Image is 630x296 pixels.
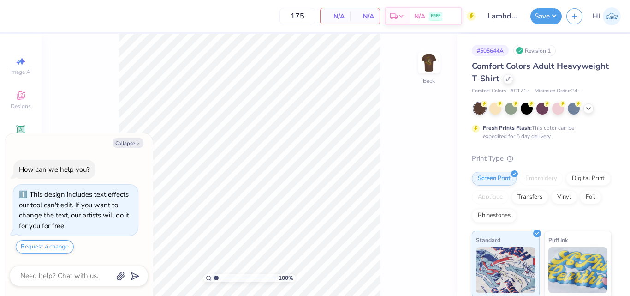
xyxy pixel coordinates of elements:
[472,87,506,95] span: Comfort Colors
[593,7,621,25] a: HJ
[472,153,612,164] div: Print Type
[483,124,596,140] div: This color can be expedited for 5 day delivery.
[19,165,90,174] div: How can we help you?
[19,190,129,230] div: This design includes text effects our tool can't edit. If you want to change the text, our artist...
[535,87,581,95] span: Minimum Order: 24 +
[513,45,556,56] div: Revision 1
[279,274,293,282] span: 100 %
[481,7,526,25] input: Untitled Design
[472,172,517,186] div: Screen Print
[548,235,568,245] span: Puff Ink
[476,235,500,245] span: Standard
[530,8,562,24] button: Save
[476,247,535,293] img: Standard
[113,138,143,148] button: Collapse
[431,13,440,19] span: FREE
[472,190,509,204] div: Applique
[580,190,601,204] div: Foil
[472,60,609,84] span: Comfort Colors Adult Heavyweight T-Shirt
[519,172,563,186] div: Embroidery
[279,8,315,24] input: – –
[414,12,425,21] span: N/A
[472,209,517,223] div: Rhinestones
[511,190,548,204] div: Transfers
[326,12,345,21] span: N/A
[423,77,435,85] div: Back
[420,54,438,72] img: Back
[548,247,608,293] img: Puff Ink
[11,103,31,110] span: Designs
[356,12,374,21] span: N/A
[566,172,611,186] div: Digital Print
[483,124,532,132] strong: Fresh Prints Flash:
[603,7,621,25] img: Hughe Josh Cabanete
[16,240,74,254] button: Request a change
[593,11,600,22] span: HJ
[472,45,509,56] div: # 505644A
[511,87,530,95] span: # C1717
[551,190,577,204] div: Vinyl
[10,68,32,76] span: Image AI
